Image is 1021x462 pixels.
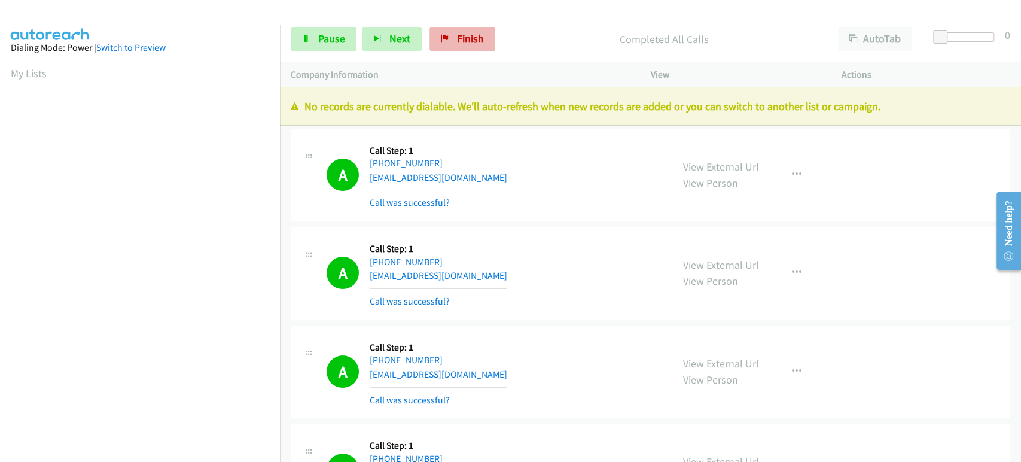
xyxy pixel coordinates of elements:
a: View External Url [683,258,759,272]
div: Delay between calls (in seconds) [939,32,994,42]
a: [EMAIL_ADDRESS][DOMAIN_NAME] [370,172,507,183]
a: View Person [683,274,738,288]
a: Switch to Preview [96,42,166,53]
a: Finish [429,27,495,51]
button: AutoTab [838,27,912,51]
a: [PHONE_NUMBER] [370,354,443,366]
a: [PHONE_NUMBER] [370,157,443,169]
div: Dialing Mode: Power | [11,41,269,55]
button: Next [362,27,422,51]
a: View Person [683,176,738,190]
a: View Person [683,373,738,387]
span: Finish [457,32,484,45]
a: Call was successful? [370,394,450,406]
div: 0 [1005,27,1010,43]
a: Call was successful? [370,296,450,307]
span: Next [389,32,410,45]
h5: Call Step: 1 [370,145,507,157]
h1: A [327,257,359,289]
a: [EMAIL_ADDRESS][DOMAIN_NAME] [370,369,507,380]
a: View External Url [683,160,759,174]
p: Actions [841,68,1010,82]
a: My Lists [11,66,47,80]
a: View External Url [683,357,759,370]
a: [PHONE_NUMBER] [370,256,443,268]
h1: A [327,159,359,191]
p: No records are currently dialable. We'll auto-refresh when new records are added or you can switc... [291,98,1010,114]
h5: Call Step: 1 [370,342,507,354]
iframe: Resource Center [987,183,1021,278]
h1: A [327,355,359,388]
a: Pause [291,27,356,51]
a: [EMAIL_ADDRESS][DOMAIN_NAME] [370,270,507,281]
h5: Call Step: 1 [370,440,507,452]
p: Company Information [291,68,629,82]
h5: Call Step: 1 [370,243,507,255]
span: Pause [318,32,345,45]
a: Call was successful? [370,197,450,208]
p: Completed All Calls [511,31,816,47]
p: View [651,68,820,82]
